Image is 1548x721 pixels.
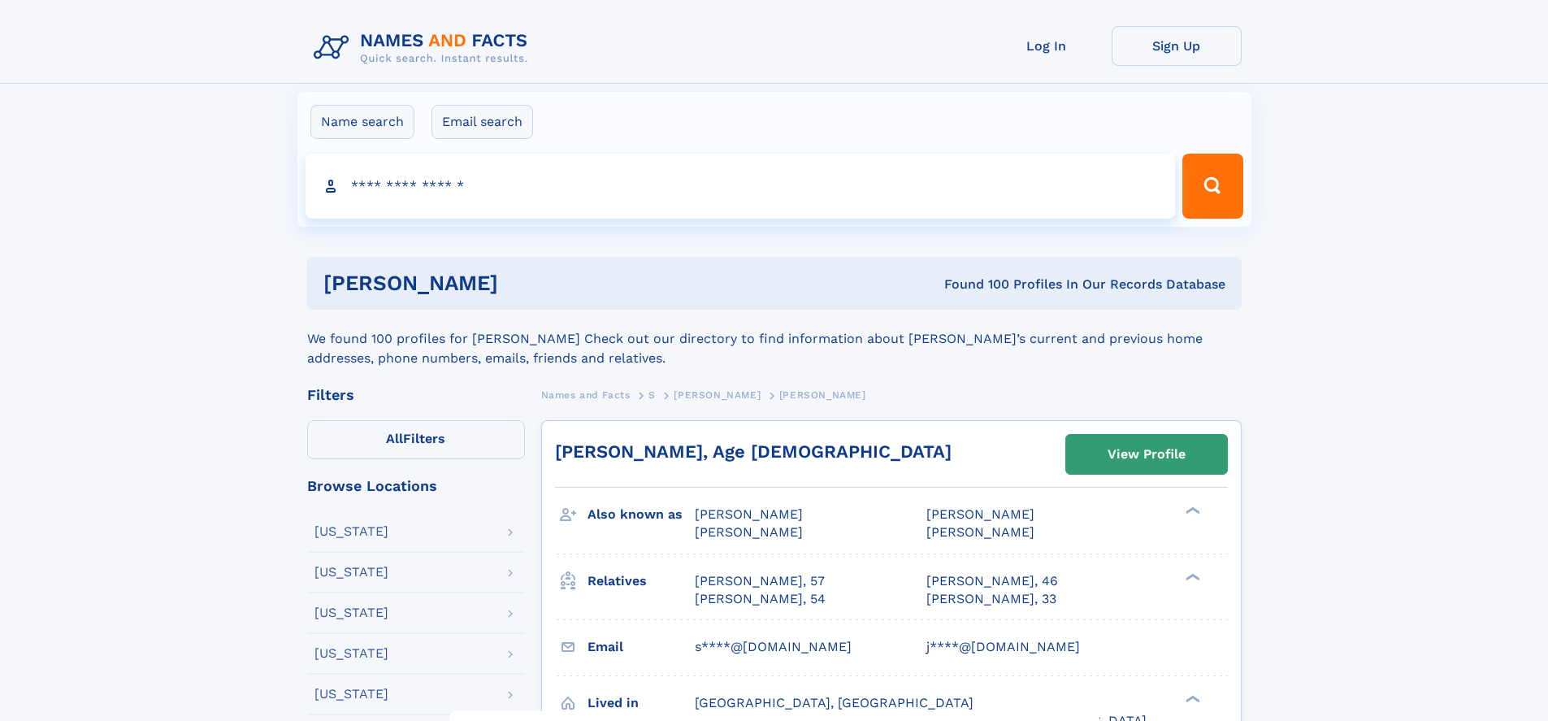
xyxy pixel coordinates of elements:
[307,479,525,493] div: Browse Locations
[323,273,722,293] h1: [PERSON_NAME]
[588,501,695,528] h3: Also known as
[1182,506,1201,516] div: ❯
[307,26,541,70] img: Logo Names and Facts
[314,525,388,538] div: [US_STATE]
[307,388,525,402] div: Filters
[695,572,825,590] a: [PERSON_NAME], 57
[695,524,803,540] span: [PERSON_NAME]
[1182,154,1242,219] button: Search Button
[588,567,695,595] h3: Relatives
[310,105,414,139] label: Name search
[926,524,1034,540] span: [PERSON_NAME]
[1112,26,1242,66] a: Sign Up
[307,310,1242,368] div: We found 100 profiles for [PERSON_NAME] Check out our directory to find information about [PERSON...
[674,389,761,401] span: [PERSON_NAME]
[1182,571,1201,582] div: ❯
[1066,435,1227,474] a: View Profile
[695,506,803,522] span: [PERSON_NAME]
[588,633,695,661] h3: Email
[982,26,1112,66] a: Log In
[721,276,1225,293] div: Found 100 Profiles In Our Records Database
[648,389,656,401] span: S
[926,590,1056,608] a: [PERSON_NAME], 33
[779,389,866,401] span: [PERSON_NAME]
[926,572,1058,590] a: [PERSON_NAME], 46
[314,566,388,579] div: [US_STATE]
[314,688,388,701] div: [US_STATE]
[314,606,388,619] div: [US_STATE]
[386,431,403,446] span: All
[588,689,695,717] h3: Lived in
[1182,693,1201,704] div: ❯
[307,420,525,459] label: Filters
[695,695,973,710] span: [GEOGRAPHIC_DATA], [GEOGRAPHIC_DATA]
[306,154,1176,219] input: search input
[648,384,656,405] a: S
[555,441,952,462] a: [PERSON_NAME], Age [DEMOGRAPHIC_DATA]
[926,506,1034,522] span: [PERSON_NAME]
[431,105,533,139] label: Email search
[695,590,826,608] a: [PERSON_NAME], 54
[1108,436,1186,473] div: View Profile
[541,384,631,405] a: Names and Facts
[674,384,761,405] a: [PERSON_NAME]
[314,647,388,660] div: [US_STATE]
